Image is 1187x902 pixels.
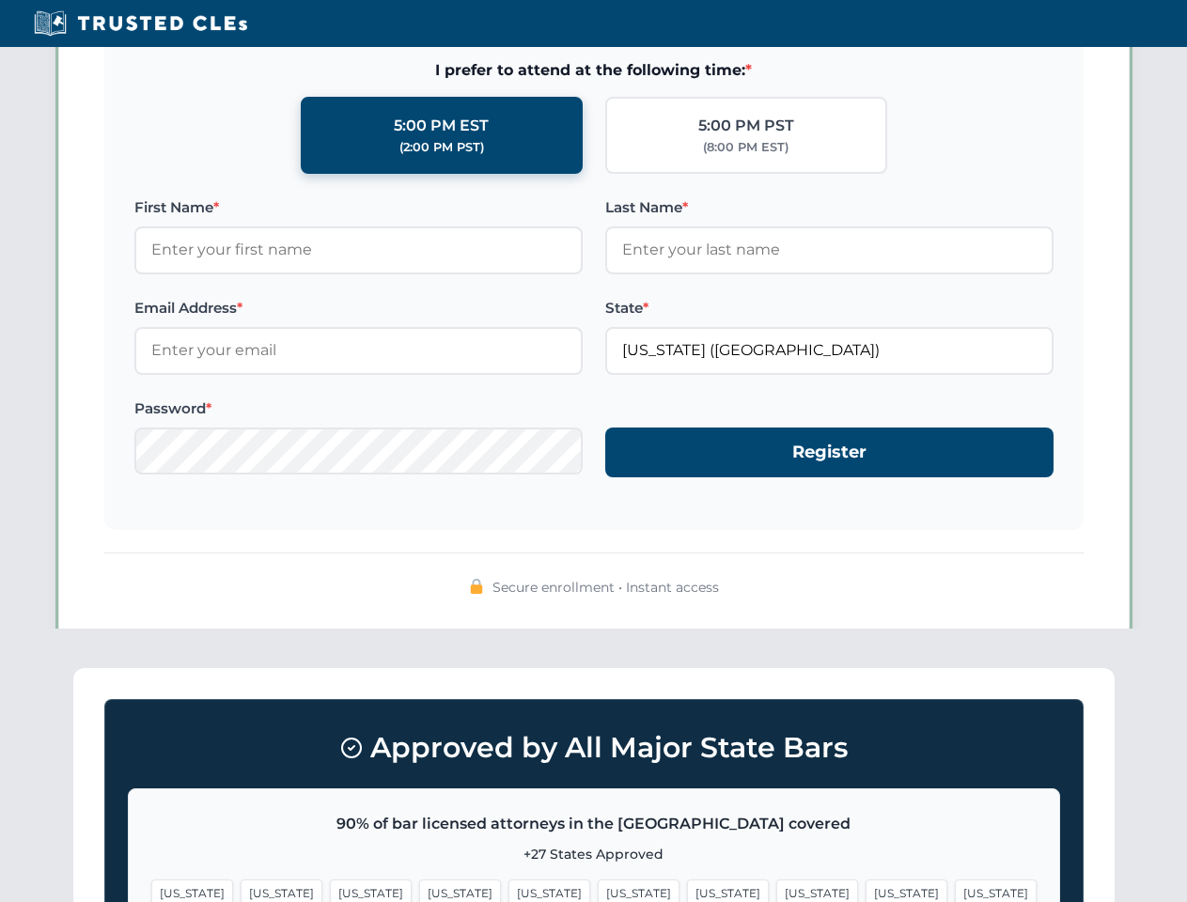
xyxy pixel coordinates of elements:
[134,297,583,319] label: Email Address
[492,577,719,598] span: Secure enrollment • Instant access
[134,397,583,420] label: Password
[605,196,1054,219] label: Last Name
[134,196,583,219] label: First Name
[703,138,789,157] div: (8:00 PM EST)
[469,579,484,594] img: 🔒
[605,428,1054,477] button: Register
[151,844,1037,864] p: +27 States Approved
[399,138,484,157] div: (2:00 PM PST)
[151,812,1037,836] p: 90% of bar licensed attorneys in the [GEOGRAPHIC_DATA] covered
[128,723,1060,773] h3: Approved by All Major State Bars
[134,58,1054,83] span: I prefer to attend at the following time:
[134,327,583,374] input: Enter your email
[134,226,583,273] input: Enter your first name
[605,297,1054,319] label: State
[698,114,794,138] div: 5:00 PM PST
[28,9,253,38] img: Trusted CLEs
[605,327,1054,374] input: Florida (FL)
[605,226,1054,273] input: Enter your last name
[394,114,489,138] div: 5:00 PM EST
